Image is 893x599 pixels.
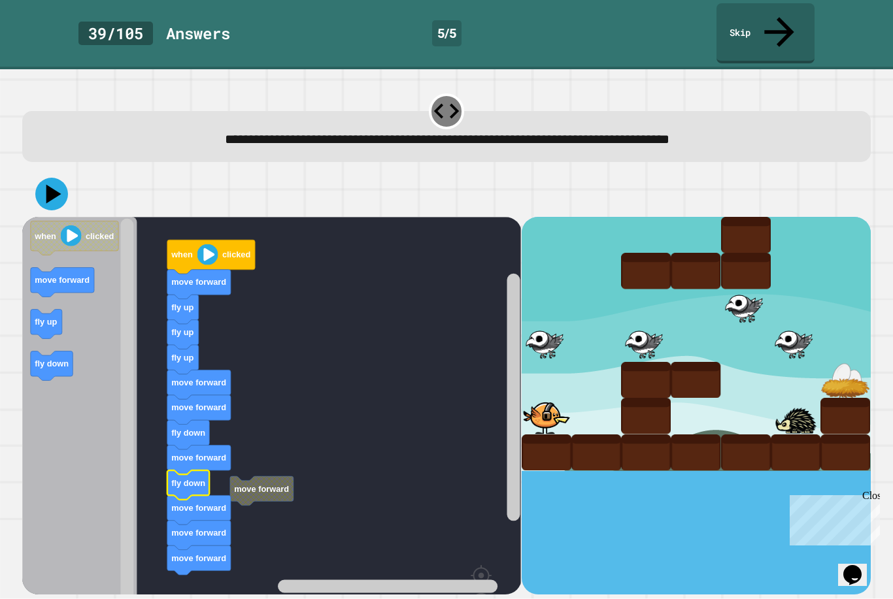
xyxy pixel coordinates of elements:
[78,22,153,45] div: 39 / 105
[22,217,521,594] div: Blockly Workspace
[35,359,69,368] text: fly down
[171,302,194,312] text: fly up
[35,317,57,327] text: fly up
[35,275,90,285] text: move forward
[171,250,193,260] text: when
[171,327,194,337] text: fly up
[171,353,194,363] text: fly up
[716,3,815,63] a: Skip
[171,503,226,513] text: move forward
[171,553,226,563] text: move forward
[5,5,90,83] div: Chat with us now!Close
[432,20,462,46] div: 5 / 5
[171,528,226,538] text: move forward
[838,547,880,586] iframe: chat widget
[166,22,230,45] div: Answer s
[34,231,56,241] text: when
[222,250,250,260] text: clicked
[171,403,226,413] text: move forward
[171,428,205,438] text: fly down
[86,231,114,241] text: clicked
[171,378,226,387] text: move forward
[171,478,205,488] text: fly down
[171,453,226,462] text: move forward
[234,484,289,494] text: move forward
[171,278,226,287] text: move forward
[784,490,880,545] iframe: chat widget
